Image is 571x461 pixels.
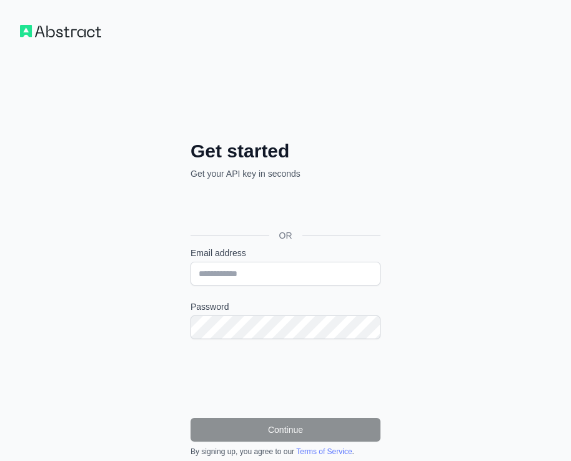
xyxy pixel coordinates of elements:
[296,447,352,456] a: Terms of Service
[191,447,380,457] div: By signing up, you agree to our .
[191,140,380,162] h2: Get started
[191,167,380,180] p: Get your API key in seconds
[184,194,384,221] iframe: “使用 Google 账号登录”按钮
[191,300,380,313] label: Password
[191,354,380,403] iframe: reCAPTCHA
[191,418,380,442] button: Continue
[269,229,302,242] span: OR
[191,247,380,259] label: Email address
[20,25,101,37] img: Workflow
